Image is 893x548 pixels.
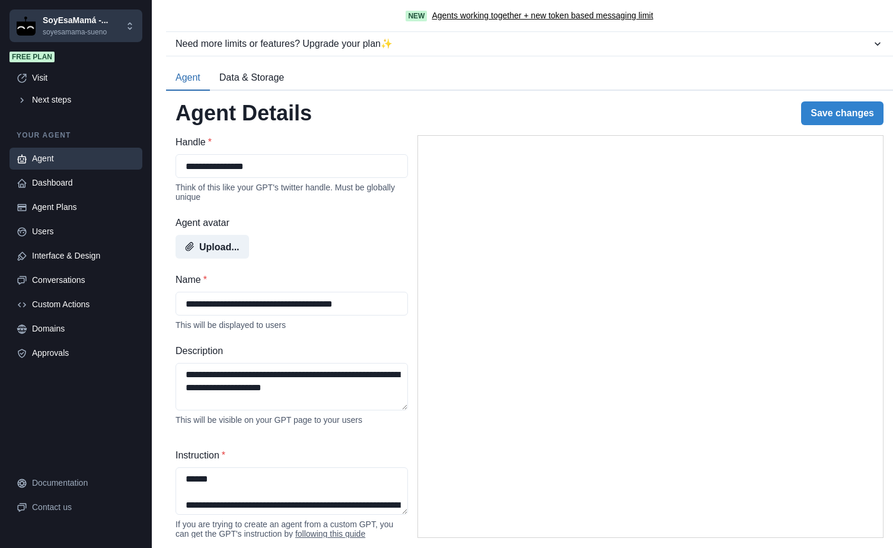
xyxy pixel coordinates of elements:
div: Visit [32,72,135,84]
iframe: Agent Chat [418,136,883,537]
a: Agents working together + new token based messaging limit [432,9,653,22]
div: Next steps [32,94,135,106]
button: Agent [166,66,210,91]
h2: Agent Details [176,100,312,126]
span: New [406,11,427,21]
a: following this guide [295,529,365,539]
div: If you are trying to create an agent from a custom GPT, you can get the GPT's instruction by [176,520,408,539]
div: This will be visible on your GPT page to your users [176,415,408,425]
button: Save changes [801,101,884,125]
a: Documentation [9,472,142,494]
div: Domains [32,323,135,335]
button: Chakra UISoyEsaMamá -...soyesamama-sueno [9,9,142,42]
div: Agent [32,152,135,165]
div: Custom Actions [32,298,135,311]
div: Documentation [32,477,135,489]
div: Think of this like your GPT's twitter handle. Must be globally unique [176,183,408,202]
div: Need more limits or features? Upgrade your plan ✨ [176,37,872,51]
p: Your agent [9,130,142,141]
img: Chakra UI [17,17,36,36]
div: Dashboard [32,177,135,189]
button: Upload... [176,235,249,259]
label: Instruction [176,448,401,463]
label: Name [176,273,401,287]
div: Conversations [32,274,135,286]
div: This will be displayed to users [176,320,408,330]
p: SoyEsaMamá -... [43,14,109,27]
div: Users [32,225,135,238]
span: Free plan [9,52,55,62]
button: Need more limits or features? Upgrade your plan✨ [166,32,893,56]
div: Agent Plans [32,201,135,214]
p: soyesamama-sueno [43,27,109,37]
div: Approvals [32,347,135,359]
div: Contact us [32,501,135,514]
div: Interface & Design [32,250,135,262]
label: Description [176,344,401,358]
label: Handle [176,135,401,149]
button: Data & Storage [210,66,294,91]
label: Agent avatar [176,216,401,230]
